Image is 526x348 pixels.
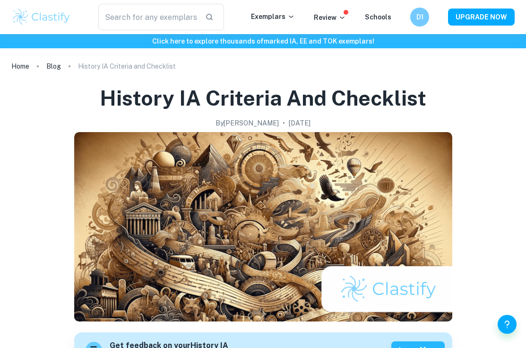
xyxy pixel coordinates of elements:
img: History IA Criteria and Checklist cover image [74,132,452,321]
a: Blog [46,60,61,73]
p: Review [314,12,346,23]
img: Clastify logo [11,8,71,27]
button: Help and Feedback [498,315,517,334]
button: UPGRADE NOW [448,9,515,26]
a: Home [11,60,29,73]
p: History IA Criteria and Checklist [78,61,176,71]
h2: [DATE] [289,118,310,128]
h1: History IA Criteria and Checklist [100,84,426,112]
h6: Click here to explore thousands of marked IA, EE and TOK exemplars ! [2,36,524,46]
h2: By [PERSON_NAME] [216,118,279,128]
p: Exemplars [251,11,295,22]
p: • [283,118,285,128]
h6: D1 [414,12,425,22]
input: Search for any exemplars... [98,4,198,30]
button: D1 [410,8,429,27]
a: Schools [365,13,391,21]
